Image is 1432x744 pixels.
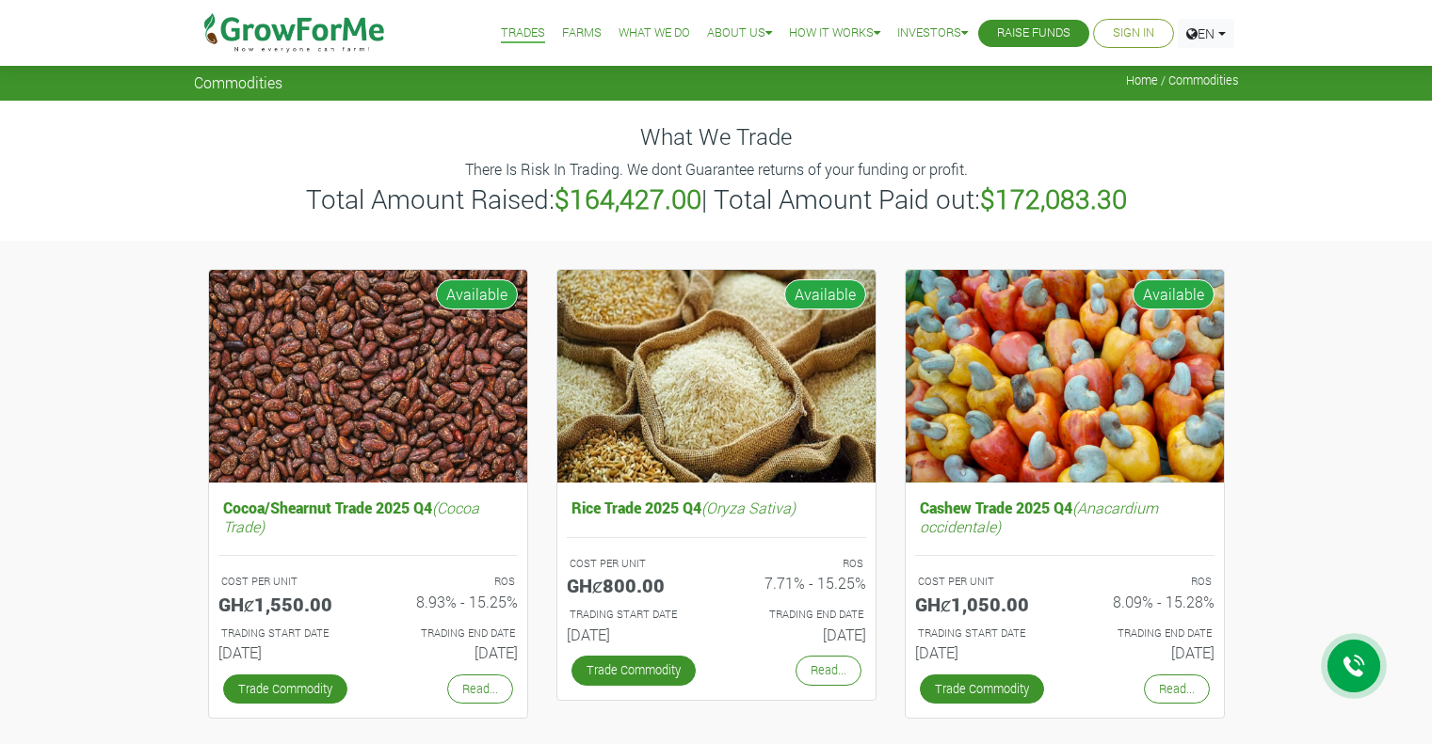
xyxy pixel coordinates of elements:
h5: Rice Trade 2025 Q4 [567,494,866,521]
h6: [DATE] [731,625,866,643]
h5: Cocoa/Shearnut Trade 2025 Q4 [218,494,518,539]
h6: [DATE] [382,643,518,661]
img: growforme image [209,270,527,483]
h5: GHȼ1,550.00 [218,593,354,615]
a: Read... [447,674,513,704]
p: There Is Risk In Trading. We dont Guarantee returns of your funding or profit. [197,158,1236,181]
a: Trade Commodity [920,674,1044,704]
a: Farms [562,24,602,43]
p: COST PER UNIT [918,574,1048,590]
a: How it Works [789,24,880,43]
p: COST PER UNIT [570,556,700,572]
img: growforme image [557,270,876,483]
span: Home / Commodities [1126,73,1239,87]
a: Trades [501,24,545,43]
a: Sign In [1113,24,1154,43]
h6: [DATE] [915,643,1051,661]
p: Estimated Trading Start Date [570,607,700,623]
b: $172,083.30 [980,182,1127,216]
b: $164,427.00 [555,182,701,216]
a: EN [1178,19,1234,48]
span: Available [784,279,866,309]
h5: GHȼ1,050.00 [915,593,1051,615]
h5: Cashew Trade 2025 Q4 [915,494,1215,539]
p: Estimated Trading End Date [385,625,515,641]
span: Commodities [194,73,282,91]
p: Estimated Trading End Date [733,607,863,623]
p: ROS [385,574,515,590]
h4: What We Trade [194,123,1239,150]
p: ROS [1082,574,1212,590]
a: Trade Commodity [223,674,347,704]
h6: 8.09% - 15.28% [1079,593,1215,610]
a: Investors [897,24,968,43]
i: (Cocoa Trade) [223,498,479,535]
a: Cashew Trade 2025 Q4(Anacardium occidentale) COST PER UNIT GHȼ1,050.00 ROS 8.09% - 15.28% TRADING... [915,494,1215,669]
i: (Oryza Sativa) [701,498,796,517]
i: (Anacardium occidentale) [920,498,1158,535]
h6: [DATE] [1079,643,1215,661]
a: Raise Funds [997,24,1070,43]
h6: [DATE] [218,643,354,661]
a: What We Do [619,24,690,43]
p: ROS [733,556,863,572]
p: COST PER UNIT [221,574,351,590]
a: About Us [707,24,772,43]
h6: 7.71% - 15.25% [731,574,866,592]
a: Read... [796,656,861,685]
h6: 8.93% - 15.25% [382,593,518,610]
a: Rice Trade 2025 Q4(Oryza Sativa) COST PER UNIT GHȼ800.00 ROS 7.71% - 15.25% TRADING START DATE [D... [567,494,866,651]
p: Estimated Trading Start Date [918,625,1048,641]
h5: GHȼ800.00 [567,574,702,596]
h3: Total Amount Raised: | Total Amount Paid out: [197,183,1236,215]
span: Available [436,279,518,309]
a: Read... [1144,674,1210,704]
img: growforme image [906,270,1224,483]
h6: [DATE] [567,625,702,643]
a: Trade Commodity [571,656,696,685]
a: Cocoa/Shearnut Trade 2025 Q4(Cocoa Trade) COST PER UNIT GHȼ1,550.00 ROS 8.93% - 15.25% TRADING ST... [218,494,518,669]
span: Available [1133,279,1215,309]
p: Estimated Trading Start Date [221,625,351,641]
p: Estimated Trading End Date [1082,625,1212,641]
